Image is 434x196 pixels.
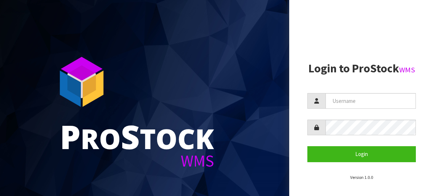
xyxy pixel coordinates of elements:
button: Login [307,146,416,162]
small: Version 1.0.0 [350,175,373,180]
div: WMS [60,153,214,169]
img: ProStock Cube [54,55,109,109]
h2: Login to ProStock [307,62,416,75]
small: WMS [399,65,415,75]
div: ro tock [60,120,214,153]
span: P [60,114,81,159]
span: S [121,114,140,159]
input: Username [325,93,416,109]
